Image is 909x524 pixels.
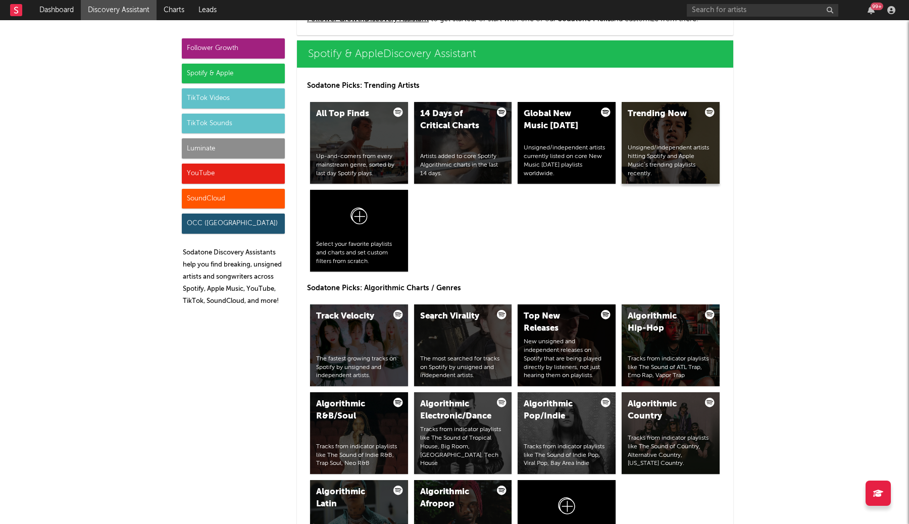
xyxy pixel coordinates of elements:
[628,355,714,380] div: Tracks from indicator playlists like The Sound of ATL Trap, Emo Rap, Vapor Trap
[628,398,696,423] div: Algorithmic Country
[420,310,489,323] div: Search Virality
[307,16,429,23] a: Follower GrowthDiscovery Assistant
[524,398,592,423] div: Algorithmic Pop/Indie
[182,38,285,59] div: Follower Growth
[524,310,592,335] div: Top New Releases
[310,392,408,474] a: Algorithmic R&B/SoulTracks from indicator playlists like The Sound of Indie R&B, Trap Soul, Neo R&B
[316,443,402,468] div: Tracks from indicator playlists like The Sound of Indie R&B, Trap Soul, Neo R&B
[868,6,875,14] button: 99+
[622,304,720,386] a: Algorithmic Hip-HopTracks from indicator playlists like The Sound of ATL Trap, Emo Rap, Vapor Trap
[182,164,285,184] div: YouTube
[316,152,402,178] div: Up-and-comers from every mainstream genre, sorted by last day Spotify plays.
[182,189,285,209] div: SoundCloud
[182,88,285,109] div: TikTok Videos
[524,144,610,178] div: Unsigned/independent artists currently listed on core New Music [DATE] playlists worldwide.
[420,108,489,132] div: 14 Days of Critical Charts
[310,304,408,386] a: Track VelocityThe fastest growing tracks on Spotify by unsigned and independent artists.
[558,16,611,23] span: Sodatone Picks
[871,3,883,10] div: 99 +
[307,80,723,92] p: Sodatone Picks: Trending Artists
[182,214,285,234] div: OCC ([GEOGRAPHIC_DATA])
[628,108,696,120] div: Trending Now
[316,310,385,323] div: Track Velocity
[628,434,714,468] div: Tracks from indicator playlists like The Sound of Country, Alternative Country, [US_STATE] Country.
[524,338,610,380] div: New unsigned and independent releases on Spotify that are being played directly by listeners, not...
[420,426,506,468] div: Tracks from indicator playlists like The Sound of Tropical House, Big Room, [GEOGRAPHIC_DATA], Te...
[316,398,385,423] div: Algorithmic R&B/Soul
[518,392,616,474] a: Algorithmic Pop/IndieTracks from indicator playlists like The Sound of Indie Pop, Viral Pop, Bay ...
[310,190,408,272] a: Select your favorite playlists and charts and set custom filters from scratch.
[316,240,402,266] div: Select your favorite playlists and charts and set custom filters from scratch.
[420,486,489,510] div: Algorithmic Afropop
[182,114,285,134] div: TikTok Sounds
[518,102,616,184] a: Global New Music [DATE]Unsigned/independent artists currently listed on core New Music [DATE] pla...
[414,102,512,184] a: 14 Days of Critical ChartsArtists added to core Spotify Algorithmic charts in the last 14 days.
[182,64,285,84] div: Spotify & Apple
[687,4,838,17] input: Search for artists
[524,108,592,132] div: Global New Music [DATE]
[414,392,512,474] a: Algorithmic Electronic/DanceTracks from indicator playlists like The Sound of Tropical House, Big...
[622,102,720,184] a: Trending NowUnsigned/independent artists hitting Spotify and Apple Music’s trending playlists rec...
[297,40,733,68] a: Spotify & AppleDiscovery Assistant
[307,282,723,294] p: Sodatone Picks: Algorithmic Charts / Genres
[316,355,402,380] div: The fastest growing tracks on Spotify by unsigned and independent artists.
[183,247,285,307] p: Sodatone Discovery Assistants help you find breaking, unsigned artists and songwriters across Spo...
[518,304,616,386] a: Top New ReleasesNew unsigned and independent releases on Spotify that are being played directly b...
[420,355,506,380] div: The most searched for tracks on Spotify by unsigned and independent artists.
[628,310,696,335] div: Algorithmic Hip-Hop
[182,138,285,159] div: Luminate
[316,486,385,510] div: Algorithmic Latin
[622,392,720,474] a: Algorithmic CountryTracks from indicator playlists like The Sound of Country, Alternative Country...
[628,144,714,178] div: Unsigned/independent artists hitting Spotify and Apple Music’s trending playlists recently.
[420,152,506,178] div: Artists added to core Spotify Algorithmic charts in the last 14 days.
[414,304,512,386] a: Search ViralityThe most searched for tracks on Spotify by unsigned and independent artists.
[316,108,385,120] div: All Top Finds
[524,443,610,468] div: Tracks from indicator playlists like The Sound of Indie Pop, Viral Pop, Bay Area Indie
[310,102,408,184] a: All Top FindsUp-and-comers from every mainstream genre, sorted by last day Spotify plays.
[420,398,489,423] div: Algorithmic Electronic/Dance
